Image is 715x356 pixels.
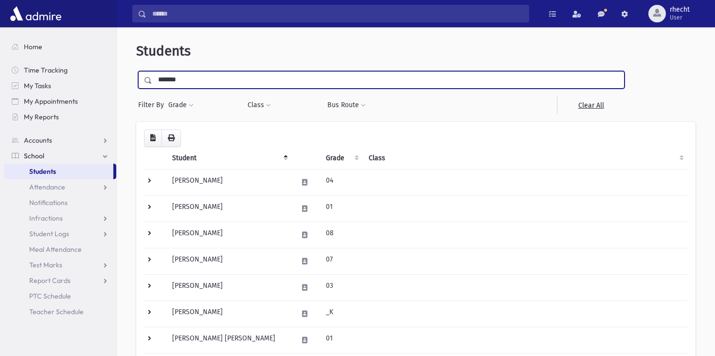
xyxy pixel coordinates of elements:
td: 03 [320,274,363,300]
button: Print [161,130,181,147]
a: Test Marks [4,257,116,273]
a: Time Tracking [4,62,116,78]
span: Report Cards [29,276,71,285]
span: My Appointments [24,97,78,106]
a: Home [4,39,116,55]
td: [PERSON_NAME] [166,248,292,274]
td: 04 [320,169,363,195]
th: Class: activate to sort column ascending [363,147,688,169]
input: Search [146,5,529,22]
td: [PERSON_NAME] [166,169,292,195]
span: PTC Schedule [29,292,71,300]
button: Grade [168,96,194,114]
button: CSV [144,130,162,147]
button: Bus Route [327,96,366,114]
a: My Appointments [4,94,116,109]
a: Teacher Schedule [4,304,116,319]
td: 08 [320,222,363,248]
span: Home [24,42,42,51]
span: Students [29,167,56,176]
th: Student: activate to sort column descending [166,147,292,169]
a: PTC Schedule [4,288,116,304]
span: Time Tracking [24,66,68,75]
a: Report Cards [4,273,116,288]
td: 07 [320,248,363,274]
a: School [4,148,116,164]
a: Notifications [4,195,116,210]
img: AdmirePro [8,4,64,23]
td: [PERSON_NAME] [166,195,292,222]
td: _K [320,300,363,327]
th: Grade: activate to sort column ascending [320,147,363,169]
span: User [670,14,690,21]
a: Meal Attendance [4,242,116,257]
a: Attendance [4,179,116,195]
span: School [24,151,44,160]
td: [PERSON_NAME] [PERSON_NAME] [166,327,292,353]
span: Infractions [29,214,63,223]
span: rhecht [670,6,690,14]
td: 01 [320,195,363,222]
span: My Reports [24,112,59,121]
span: Notifications [29,198,68,207]
td: [PERSON_NAME] [166,222,292,248]
span: Accounts [24,136,52,145]
td: [PERSON_NAME] [166,300,292,327]
span: Filter By [138,100,168,110]
span: My Tasks [24,81,51,90]
a: My Reports [4,109,116,125]
td: [PERSON_NAME] [166,274,292,300]
span: Teacher Schedule [29,307,84,316]
a: My Tasks [4,78,116,94]
a: Students [4,164,113,179]
a: Clear All [557,96,625,114]
a: Student Logs [4,226,116,242]
span: Students [136,43,191,59]
span: Attendance [29,183,65,191]
a: Infractions [4,210,116,226]
button: Class [247,96,271,114]
span: Meal Attendance [29,245,82,254]
a: Accounts [4,132,116,148]
td: 01 [320,327,363,353]
span: Test Marks [29,261,62,269]
span: Student Logs [29,229,69,238]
